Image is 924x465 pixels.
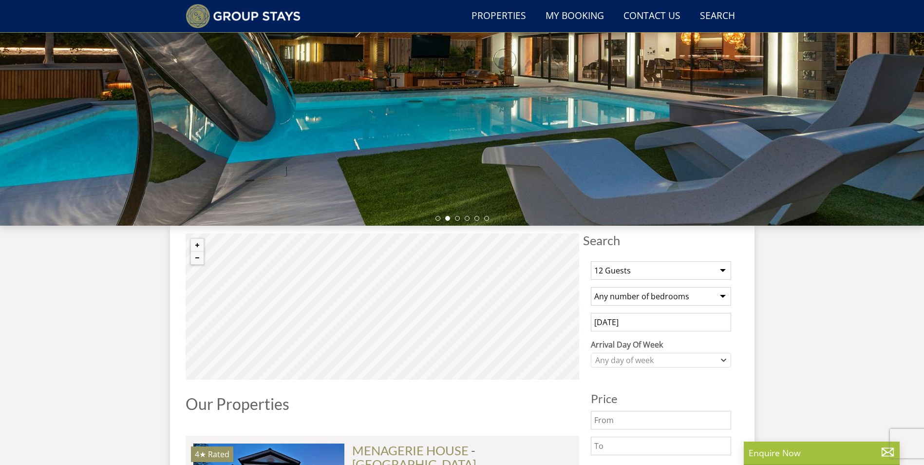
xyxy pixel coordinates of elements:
[195,449,206,460] span: MENAGERIE HOUSE has a 4 star rating under the Quality in Tourism Scheme
[593,355,719,366] div: Any day of week
[591,437,731,455] input: To
[468,5,530,27] a: Properties
[583,233,739,247] span: Search
[591,339,731,350] label: Arrival Day Of Week
[542,5,608,27] a: My Booking
[191,239,204,252] button: Zoom in
[352,443,469,458] a: MENAGERIE HOUSE
[591,313,731,331] input: Arrival Date
[591,353,731,368] div: Combobox
[186,395,579,412] h1: Our Properties
[191,252,204,264] button: Zoom out
[749,446,895,459] p: Enquire Now
[696,5,739,27] a: Search
[591,392,731,405] h3: Price
[208,449,229,460] span: Rated
[591,411,731,429] input: From
[186,4,301,28] img: Group Stays
[620,5,684,27] a: Contact Us
[186,233,579,380] canvas: Map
